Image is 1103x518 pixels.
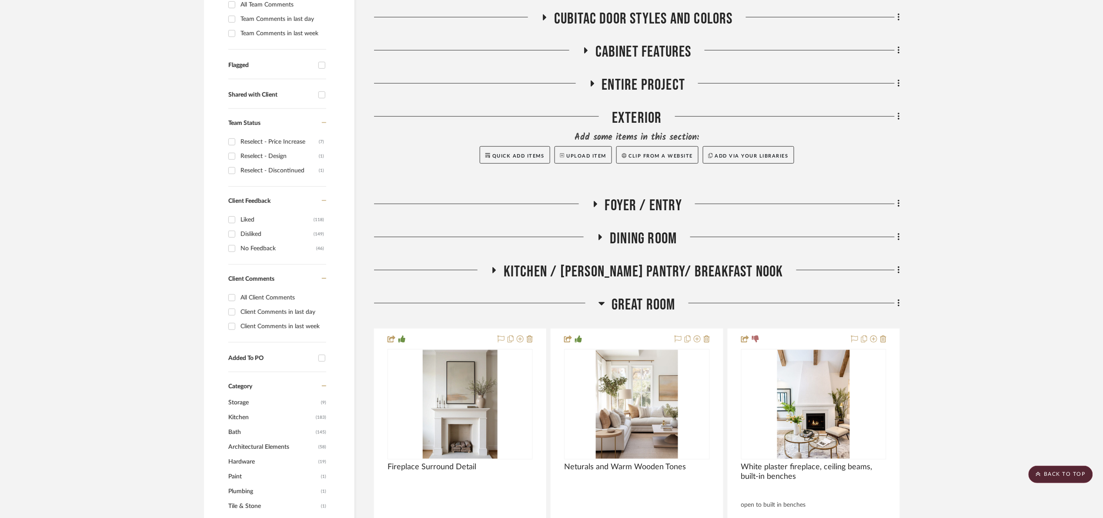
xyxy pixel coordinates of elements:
[314,227,324,241] div: (149)
[316,425,326,439] span: (145)
[241,12,324,26] div: Team Comments in last day
[504,262,783,281] span: Kitchen / [PERSON_NAME] Pantry/ Breakfast Nook
[228,425,314,440] span: Bath
[596,350,678,459] img: Neturals and Warm Wooden Tones
[1029,466,1093,483] scroll-to-top-button: BACK TO TOP
[616,146,699,164] button: Clip from a website
[492,154,545,158] span: Quick Add Items
[319,135,324,149] div: (7)
[321,484,326,498] span: (1)
[316,410,326,424] span: (183)
[703,146,794,164] button: Add via your libraries
[241,149,319,163] div: Reselect - Design
[228,469,319,484] span: Paint
[228,484,319,499] span: Plumbing
[228,62,314,69] div: Flagged
[314,213,324,227] div: (118)
[319,149,324,163] div: (1)
[241,27,324,40] div: Team Comments in last week
[555,146,612,164] button: Upload Item
[241,227,314,241] div: Disliked
[241,320,324,333] div: Client Comments in last week
[241,291,324,305] div: All Client Comments
[564,462,686,472] span: Neturals and Warm Wooden Tones
[228,499,319,514] span: Tile & Stone
[602,76,685,94] span: Entire Project
[228,410,314,425] span: Kitchen
[554,10,733,28] span: CUBITAC DOOR STYLES AND COLORS
[610,229,677,248] span: Dining Room
[241,305,324,319] div: Client Comments in last day
[423,350,498,459] img: Fireplace Surround Detail
[228,276,274,282] span: Client Comments
[228,198,271,204] span: Client Feedback
[318,455,326,469] span: (19)
[241,135,319,149] div: Reselect - Price Increase
[241,213,314,227] div: Liked
[241,242,316,256] div: No Feedback
[316,242,324,256] div: (46)
[321,499,326,513] span: (1)
[388,462,476,472] span: Fireplace Surround Detail
[777,350,850,459] img: White plaster fireplace, ceiling beams, built-in benches
[321,396,326,410] span: (9)
[319,164,324,178] div: (1)
[741,462,886,481] span: White plaster fireplace, ceiling beams, built-in benches
[228,383,252,390] span: Category
[612,296,675,314] span: Great Room
[321,470,326,484] span: (1)
[595,43,692,61] span: Cabinet Features
[480,146,550,164] button: Quick Add Items
[605,196,682,215] span: Foyer / Entry
[228,91,314,99] div: Shared with Client
[228,355,314,362] div: Added To PO
[228,120,261,126] span: Team Status
[228,395,319,410] span: Storage
[374,131,900,144] div: Add some items in this section:
[228,440,316,454] span: Architectural Elements
[228,454,316,469] span: Hardware
[241,164,319,178] div: Reselect - Discontinued
[318,440,326,454] span: (58)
